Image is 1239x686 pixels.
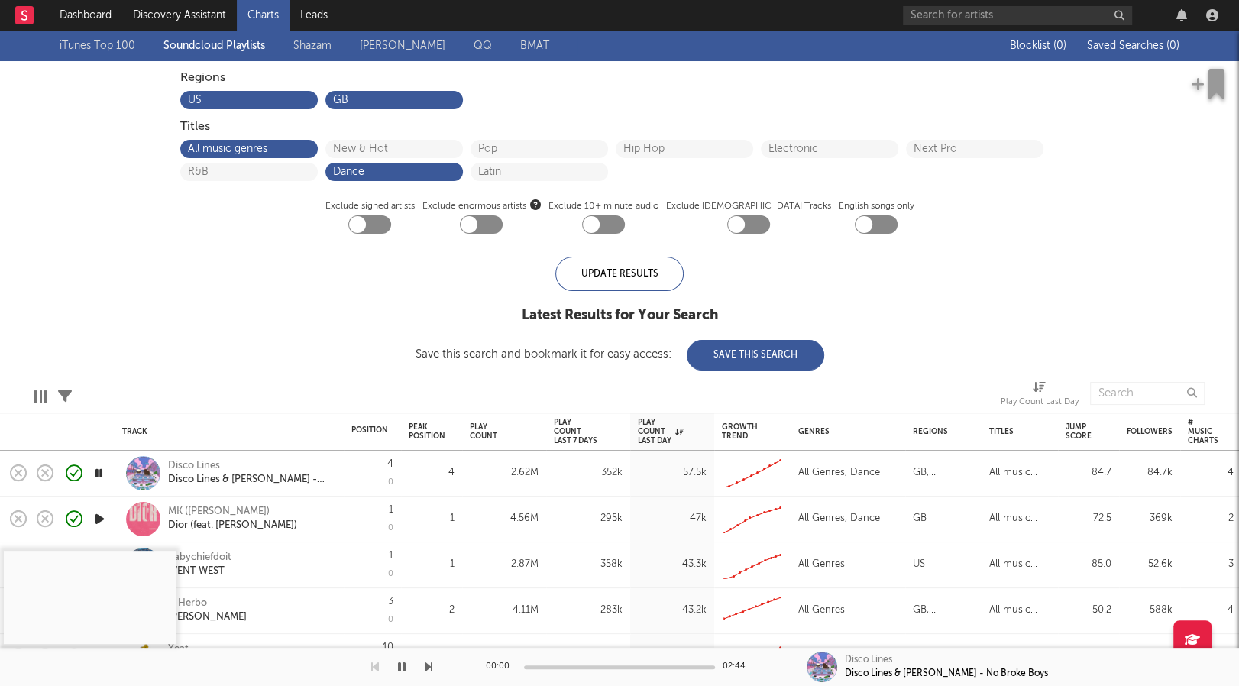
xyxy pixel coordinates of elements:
div: 4 [1188,601,1234,620]
a: BabychiefdoitWENT WEST [168,551,231,578]
div: 85.0 [1066,555,1111,574]
div: 00:00 [486,658,516,676]
div: Regions [180,69,1059,87]
div: GB, [GEOGRAPHIC_DATA] [913,601,1016,620]
div: Filters [58,374,72,419]
div: 52.6k [1127,555,1173,574]
input: Search for artists [903,6,1132,25]
a: [PERSON_NAME] [360,37,445,55]
div: Regions [913,427,966,436]
div: 369k [1127,510,1173,528]
button: Exclude enormous artists [530,197,541,212]
div: Babychiefdoit [168,551,231,565]
label: Exclude signed artists [325,197,415,215]
div: 84.7k [1127,464,1173,482]
button: R&B [188,167,310,177]
div: 0 [388,478,393,487]
div: Disco Lines [168,459,332,473]
div: All Genres [798,555,845,574]
a: QQ [474,37,492,55]
div: 1 [409,510,455,528]
a: BMAT [520,37,549,55]
button: Electronic [768,144,891,154]
div: Play Count [470,422,516,441]
div: 2.87M [470,555,539,574]
input: Search... [1090,382,1205,405]
div: Followers [1127,427,1173,436]
div: [PERSON_NAME] [168,610,247,624]
button: New & Hot [333,144,455,154]
div: US [913,555,925,574]
div: 72.5 [1066,510,1111,528]
div: All Genres [798,601,845,620]
div: 4.11M [470,601,539,620]
div: 57.5k [638,464,707,482]
div: 588k [1127,601,1173,620]
div: 3 [388,597,393,607]
div: 1 [409,555,455,574]
div: G Herbo [168,597,247,610]
div: All music genres [989,601,1050,620]
div: 295k [554,510,623,528]
a: Shazam [293,37,332,55]
div: Play Count Last Day [1001,393,1079,412]
div: Latest Results for Your Search [416,306,824,325]
label: Exclude [DEMOGRAPHIC_DATA] Tracks [666,197,831,215]
div: Position [351,426,388,435]
div: 4 [409,464,455,482]
div: Yeat [168,642,205,656]
div: 1 [389,505,393,515]
div: All music genres [989,555,1050,574]
div: Titles [989,427,1043,436]
button: Saved Searches (0) [1082,40,1179,52]
button: All music genres [188,144,310,154]
div: Play Count Last Day [638,418,684,445]
div: 43.2k [638,601,707,620]
div: 3 [1188,555,1234,574]
button: Hip Hop [623,144,746,154]
a: G Herbo[PERSON_NAME] [168,597,247,624]
div: 10 [383,642,393,652]
div: 2 [1188,510,1234,528]
div: 4 [1188,464,1234,482]
button: Next Pro [914,144,1036,154]
div: WENT WEST [168,565,231,578]
div: 0 [388,570,393,578]
div: All Genres, Dance [798,464,880,482]
div: Track [122,427,328,436]
span: Exclude enormous artists [422,197,541,215]
div: All Genres, Dance [798,510,880,528]
div: 283k [554,601,623,620]
button: Pop [478,144,600,154]
div: GB [913,510,927,528]
div: Play Count Last 7 Days [554,418,600,445]
a: Disco LinesDisco Lines & [PERSON_NAME] - No Broke Boys [168,459,332,487]
div: 43.3k [638,555,707,574]
div: 0 [388,616,393,624]
div: Disco Lines & [PERSON_NAME] - No Broke Boys [168,473,332,487]
div: 84.7 [1066,464,1111,482]
div: Disco Lines [845,653,892,667]
div: Growth Trend [722,422,760,441]
label: Exclude 10+ minute audio [548,197,658,215]
div: 50.2 [1066,601,1111,620]
div: 2 [409,601,455,620]
div: 2.62M [470,464,539,482]
span: Blocklist [1010,40,1066,51]
div: 0 [388,524,393,532]
div: Edit Columns [34,374,47,419]
div: Jump Score [1066,422,1092,441]
div: 02:44 [723,658,753,676]
span: ( 0 ) [1053,40,1066,51]
div: Dior (feat. [PERSON_NAME]) [168,519,297,532]
div: Update Results [555,257,684,291]
div: Save this search and bookmark it for easy access: [416,348,824,360]
div: 352k [554,464,623,482]
button: GB [333,95,455,105]
span: ( 0 ) [1166,40,1179,51]
button: Dance [333,167,455,177]
button: Latin [478,167,600,177]
div: 1 [389,551,393,561]
button: US [188,95,310,105]
a: YeatIM YEAT [168,642,205,670]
